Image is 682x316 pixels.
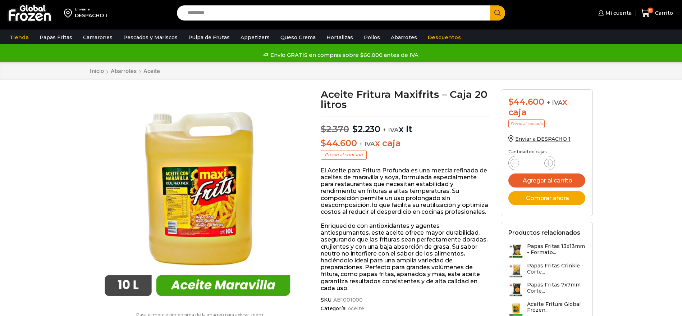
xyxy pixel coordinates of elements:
[277,31,319,44] a: Queso Crema
[515,136,571,142] span: Enviar a DESPACHO 1
[90,68,104,75] a: Inicio
[352,124,358,134] span: $
[323,31,357,44] a: Hortalizas
[6,31,32,44] a: Tienda
[120,31,181,44] a: Pescados y Mariscos
[143,68,160,75] a: Aceite
[185,31,233,44] a: Pulpa de Frutas
[321,138,326,148] span: $
[321,138,490,149] p: x caja
[321,117,490,135] p: x lt
[383,126,399,134] span: + IVA
[508,229,580,236] h2: Productos relacionados
[321,222,490,292] p: Enriquecido con antioxidantes y agentes antiespumantes, este aceite ofrece mayor durabilidad, ase...
[547,99,563,106] span: + IVA
[321,89,490,109] h1: Aceite Fritura Maxifrits – Caja 20 litros
[237,31,273,44] a: Appetizers
[527,282,585,294] h3: Papas Fritas 7x7mm - Corte...
[321,306,490,312] span: Categoría:
[527,263,585,275] h3: Papas Fritas Crinkle - Corte...
[508,263,585,278] a: Papas Fritas Crinkle - Corte...
[79,31,116,44] a: Camarones
[321,297,490,303] span: SKU:
[596,6,632,20] a: Mi cuenta
[653,9,673,17] span: Carrito
[360,31,384,44] a: Pollos
[387,31,421,44] a: Abarrotes
[647,8,653,13] span: 10
[527,243,585,256] h3: Papas Fritas 13x13mm - Formato...
[332,297,363,303] span: AB1001000
[75,12,107,19] div: DESPACHO 1
[75,7,107,12] div: Enviar a
[604,9,632,17] span: Mi cuenta
[508,97,585,118] div: x caja
[508,149,585,154] p: Cantidad de cajas
[352,124,380,134] bdi: 2.230
[508,119,545,128] p: Precio al contado
[321,124,349,134] bdi: 2.370
[36,31,76,44] a: Papas Fritas
[490,5,505,21] button: Search button
[508,243,585,259] a: Papas Fritas 13x13mm - Formato...
[90,89,305,305] img: aceite
[527,301,585,313] h3: Aceite Fritura Global Frozen...
[359,140,375,148] span: + IVA
[508,96,514,107] span: $
[90,68,160,75] nav: Breadcrumb
[508,173,585,188] button: Agregar al carrito
[525,158,539,168] input: Product quantity
[321,124,326,134] span: $
[321,138,357,148] bdi: 44.600
[64,7,75,19] img: address-field-icon.svg
[110,68,137,75] a: Abarrotes
[508,136,571,142] a: Enviar a DESPACHO 1
[347,306,364,312] a: Aceite
[508,96,544,107] bdi: 44.600
[321,167,490,215] p: El Aceite para Fritura Profunda es una mezcla refinada de aceites de maravilla y soya, formulada ...
[321,150,367,159] p: Precio al contado
[508,282,585,297] a: Papas Fritas 7x7mm - Corte...
[424,31,464,44] a: Descuentos
[508,191,585,205] button: Comprar ahora
[639,5,675,22] a: 10 Carrito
